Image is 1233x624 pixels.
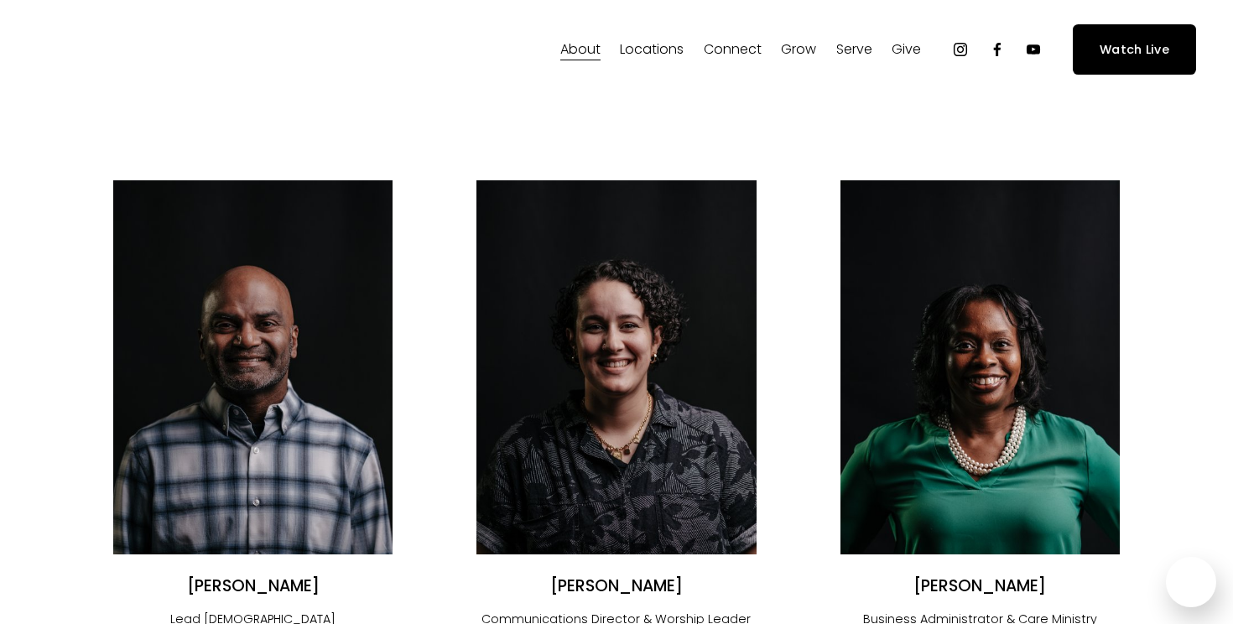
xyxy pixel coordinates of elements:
[781,38,816,62] span: Grow
[836,36,872,63] a: folder dropdown
[892,36,921,63] a: folder dropdown
[620,38,684,62] span: Locations
[989,41,1006,58] a: Facebook
[840,576,1120,597] h2: [PERSON_NAME]
[704,38,762,62] span: Connect
[620,36,684,63] a: folder dropdown
[476,180,756,554] img: Angélica Smith
[560,38,601,62] span: About
[836,38,872,62] span: Serve
[476,576,756,597] h2: [PERSON_NAME]
[1025,41,1042,58] a: YouTube
[560,36,601,63] a: folder dropdown
[952,41,969,58] a: Instagram
[37,33,271,66] img: Fellowship Memphis
[781,36,816,63] a: folder dropdown
[892,38,921,62] span: Give
[704,36,762,63] a: folder dropdown
[1073,24,1196,74] a: Watch Live
[113,576,393,597] h2: [PERSON_NAME]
